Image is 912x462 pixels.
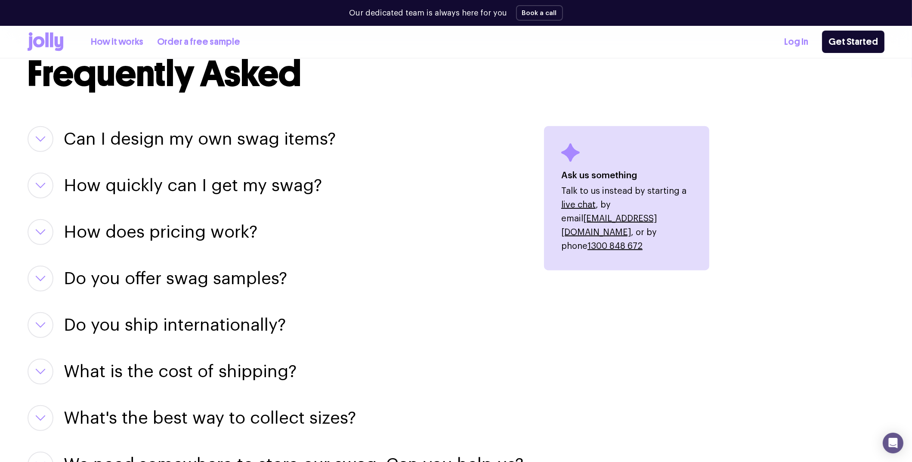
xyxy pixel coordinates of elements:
a: Get Started [822,31,884,53]
h4: Ask us something [561,169,692,183]
button: live chat [561,198,596,212]
button: Book a call [516,5,563,21]
a: Log In [784,35,808,49]
p: Talk to us instead by starting a , by email , or by phone [561,184,692,253]
h2: Frequently Asked [28,56,884,92]
a: [EMAIL_ADDRESS][DOMAIN_NAME] [561,214,657,237]
button: What's the best way to collect sizes? [64,405,356,431]
button: Do you ship internationally? [64,312,286,338]
button: Do you offer swag samples? [64,266,287,291]
p: Our dedicated team is always here for you [349,7,507,19]
a: Order a free sample [157,35,240,49]
button: How does pricing work? [64,219,257,245]
button: Can I design my own swag items? [64,126,336,152]
a: 1300 848 672 [587,242,643,251]
button: How quickly can I get my swag? [64,173,322,198]
button: What is the cost of shipping? [64,359,297,384]
a: How it works [91,35,143,49]
div: Open Intercom Messenger [883,433,903,453]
